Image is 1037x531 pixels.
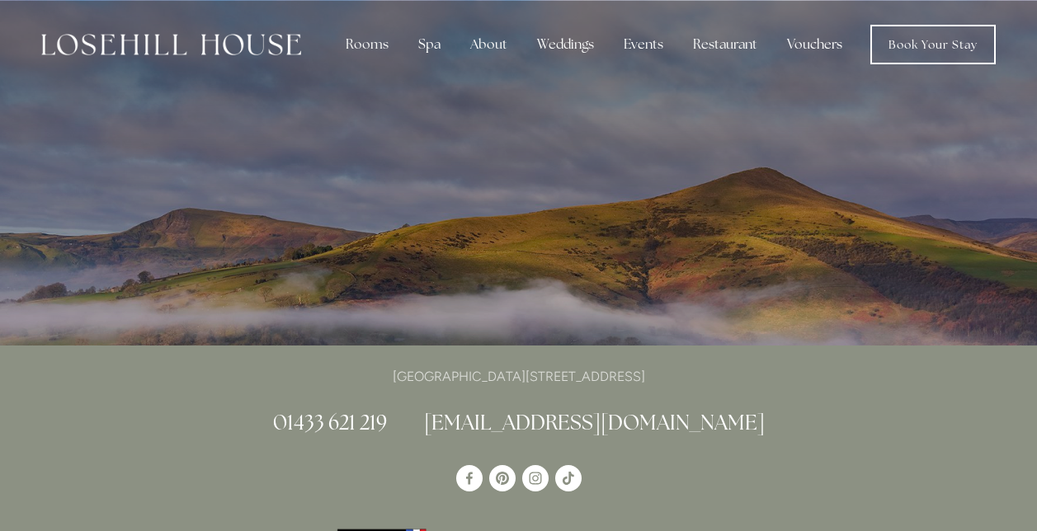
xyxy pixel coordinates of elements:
div: Rooms [332,28,402,61]
a: Vouchers [774,28,856,61]
a: TikTok [555,465,582,491]
p: [GEOGRAPHIC_DATA][STREET_ADDRESS] [125,365,913,388]
div: About [457,28,521,61]
a: Book Your Stay [870,25,996,64]
a: Instagram [522,465,549,491]
div: Spa [405,28,454,61]
div: Events [610,28,676,61]
div: Weddings [524,28,607,61]
img: Losehill House [41,34,301,55]
a: Pinterest [489,465,516,491]
div: Restaurant [680,28,771,61]
a: 01433 621 219 [273,409,387,435]
a: Losehill House Hotel & Spa [456,465,483,491]
a: [EMAIL_ADDRESS][DOMAIN_NAME] [424,409,765,435]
